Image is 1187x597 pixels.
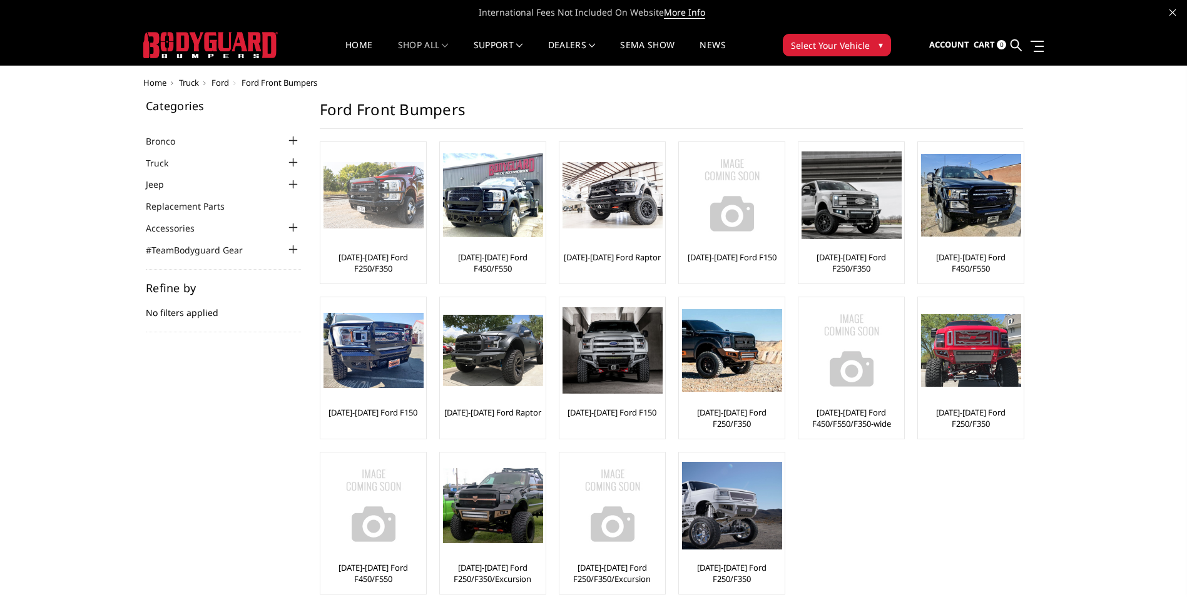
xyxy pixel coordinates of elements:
a: No Image [563,456,662,556]
a: [DATE]-[DATE] Ford F250/F350 [921,407,1021,429]
span: Ford Front Bumpers [242,77,317,88]
span: Account [929,39,969,50]
a: Support [474,41,523,65]
iframe: Chat Widget [1124,537,1187,597]
button: Select Your Vehicle [783,34,891,56]
span: ▾ [879,38,883,51]
a: [DATE]-[DATE] Ford F450/F550 [443,252,543,274]
a: [DATE]-[DATE] Ford F250/F350/Excursion [443,562,543,584]
img: BODYGUARD BUMPERS [143,32,278,58]
h5: Categories [146,100,301,111]
a: [DATE]-[DATE] Ford F450/F550 [921,252,1021,274]
a: [DATE]-[DATE] Ford F250/F350 [323,252,423,274]
span: 0 [997,40,1006,49]
a: More Info [664,6,705,19]
span: Select Your Vehicle [791,39,870,52]
span: Cart [974,39,995,50]
a: [DATE]-[DATE] Ford F250/F350 [682,562,782,584]
img: No Image [802,300,902,401]
h5: Refine by [146,282,301,293]
a: #TeamBodyguard Gear [146,243,258,257]
a: SEMA Show [620,41,675,65]
a: Truck [146,156,184,170]
a: Accessories [146,222,210,235]
a: Bronco [146,135,191,148]
a: Jeep [146,178,180,191]
a: Home [143,77,166,88]
a: Ford [211,77,229,88]
a: No Image [802,300,901,401]
img: No Image [323,456,424,556]
a: News [700,41,725,65]
a: Replacement Parts [146,200,240,213]
a: [DATE]-[DATE] Ford F450/F550/F350-wide [802,407,901,429]
a: shop all [398,41,449,65]
a: Dealers [548,41,596,65]
a: Home [345,41,372,65]
img: No Image [682,145,782,245]
a: [DATE]-[DATE] Ford Raptor [444,407,541,418]
a: [DATE]-[DATE] Ford F150 [568,407,656,418]
a: [DATE]-[DATE] Ford F450/F550 [323,562,423,584]
img: No Image [563,456,663,556]
a: [DATE]-[DATE] Ford F250/F350/Excursion [563,562,662,584]
a: [DATE]-[DATE] Ford F250/F350 [682,407,782,429]
div: No filters applied [146,282,301,332]
a: [DATE]-[DATE] Ford F250/F350 [802,252,901,274]
a: [DATE]-[DATE] Ford F150 [329,407,417,418]
a: Cart 0 [974,28,1006,62]
a: [DATE]-[DATE] Ford F150 [688,252,777,263]
a: [DATE]-[DATE] Ford Raptor [564,252,661,263]
a: Truck [179,77,199,88]
a: Account [929,28,969,62]
h1: Ford Front Bumpers [320,100,1023,129]
a: No Image [323,456,423,556]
